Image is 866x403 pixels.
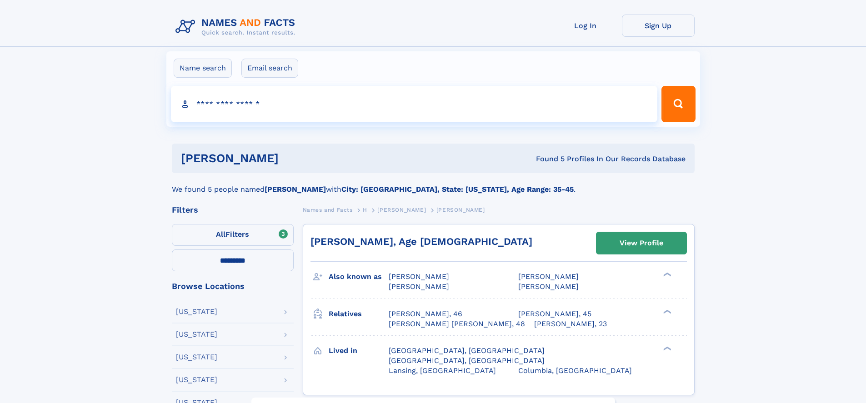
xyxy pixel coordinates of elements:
div: ❯ [661,345,672,351]
span: [PERSON_NAME] [389,272,449,281]
div: [US_STATE] [176,308,217,315]
a: [PERSON_NAME], 23 [534,319,607,329]
span: H [363,207,367,213]
a: [PERSON_NAME] [377,204,426,215]
a: Names and Facts [303,204,353,215]
div: View Profile [620,233,663,254]
span: [PERSON_NAME] [389,282,449,291]
label: Name search [174,59,232,78]
span: [PERSON_NAME] [518,282,579,291]
span: [GEOGRAPHIC_DATA], [GEOGRAPHIC_DATA] [389,356,545,365]
span: Columbia, [GEOGRAPHIC_DATA] [518,366,632,375]
b: City: [GEOGRAPHIC_DATA], State: [US_STATE], Age Range: 35-45 [341,185,574,194]
div: ❯ [661,308,672,314]
h3: Relatives [329,306,389,322]
h1: [PERSON_NAME] [181,153,407,164]
label: Email search [241,59,298,78]
a: [PERSON_NAME] [PERSON_NAME], 48 [389,319,525,329]
span: All [216,230,225,239]
a: [PERSON_NAME], Age [DEMOGRAPHIC_DATA] [310,236,532,247]
label: Filters [172,224,294,246]
b: [PERSON_NAME] [265,185,326,194]
div: ❯ [661,272,672,278]
div: [US_STATE] [176,353,217,361]
a: Sign Up [622,15,695,37]
div: Filters [172,206,294,214]
h3: Also known as [329,269,389,284]
button: Search Button [661,86,695,122]
span: [PERSON_NAME] [436,207,485,213]
div: [US_STATE] [176,331,217,338]
img: Logo Names and Facts [172,15,303,39]
span: [PERSON_NAME] [518,272,579,281]
span: [PERSON_NAME] [377,207,426,213]
h3: Lived in [329,343,389,358]
div: Browse Locations [172,282,294,290]
a: View Profile [596,232,686,254]
div: We found 5 people named with . [172,173,695,195]
span: [GEOGRAPHIC_DATA], [GEOGRAPHIC_DATA] [389,346,545,355]
span: Lansing, [GEOGRAPHIC_DATA] [389,366,496,375]
div: Found 5 Profiles In Our Records Database [407,154,686,164]
a: H [363,204,367,215]
a: Log In [549,15,622,37]
a: [PERSON_NAME], 45 [518,309,591,319]
input: search input [171,86,658,122]
a: [PERSON_NAME], 46 [389,309,462,319]
div: [US_STATE] [176,376,217,383]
